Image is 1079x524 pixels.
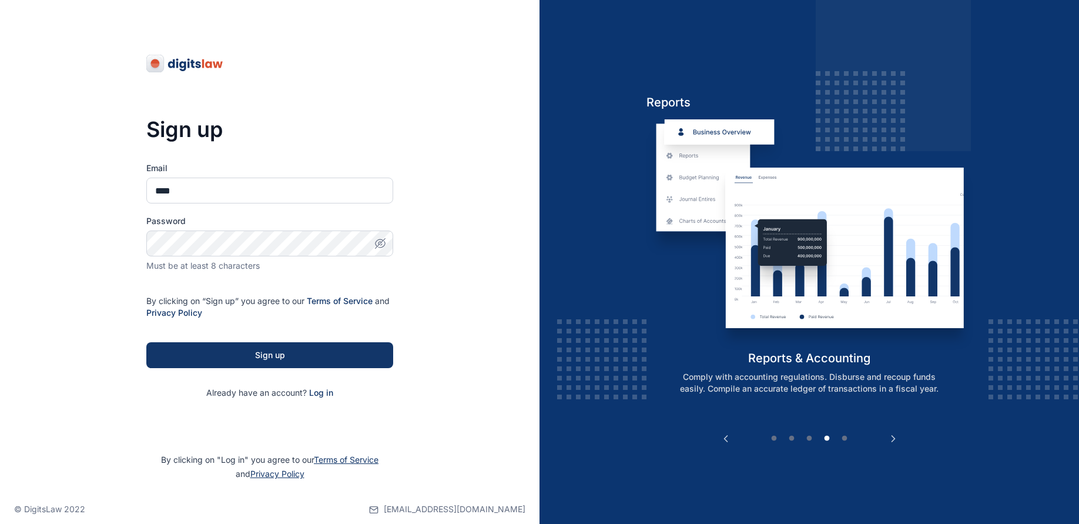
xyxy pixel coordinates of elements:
img: digitslaw-logo [146,54,224,73]
p: By clicking on “Sign up” you agree to our and [146,295,393,319]
p: By clicking on "Log in" you agree to our [14,453,525,481]
label: Password [146,215,393,227]
h5: reports & accounting [646,350,973,366]
a: Log in [309,388,333,398]
h3: Sign up [146,118,393,141]
a: Terms of Service [314,455,378,465]
p: © DigitsLaw 2022 [14,503,85,515]
button: Previous [720,433,732,445]
button: 3 [803,433,815,445]
button: 1 [768,433,780,445]
button: Sign up [146,342,393,368]
p: Comply with accounting regulations. Disburse and recoup funds easily. Compile an accurate ledger ... [659,371,960,395]
img: reports-and-accounting [646,119,973,350]
button: 4 [821,433,833,445]
h5: Reports [646,94,973,111]
span: and [236,469,304,479]
div: Sign up [165,349,374,361]
a: Terms of Service [307,296,373,306]
a: Privacy Policy [146,308,202,318]
a: Privacy Policy [250,469,304,479]
button: Next [887,433,899,445]
label: Email [146,162,393,174]
span: [EMAIL_ADDRESS][DOMAIN_NAME] [384,503,525,515]
p: Already have an account? [146,387,393,399]
div: Must be at least 8 characters [146,260,393,272]
button: 2 [786,433,797,445]
button: 5 [839,433,850,445]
